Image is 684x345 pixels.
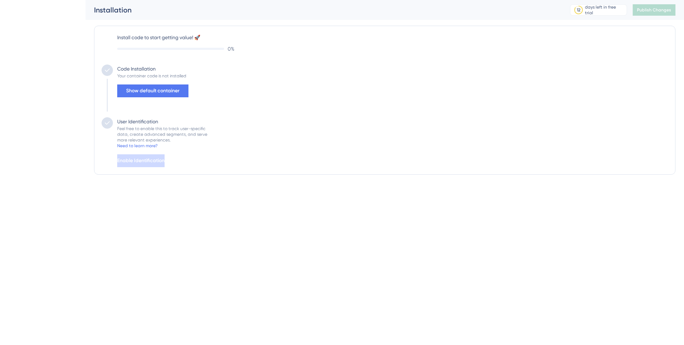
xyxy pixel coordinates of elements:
[117,33,668,42] label: Install code to start getting value! 🚀
[117,143,157,149] div: Need to learn more?
[117,117,158,126] div: User Identification
[117,84,188,97] button: Show default container
[117,154,165,167] button: Enable Identification
[577,7,580,13] div: 12
[117,156,165,165] span: Enable Identification
[637,7,671,13] span: Publish Changes
[585,4,625,16] div: days left in free trial
[633,4,675,16] button: Publish Changes
[126,87,180,95] span: Show default container
[94,5,552,15] div: Installation
[117,65,156,73] div: Code Installation
[117,126,207,143] div: Feel free to enable this to track user-specific data, create advanced segments, and serve more re...
[228,45,234,53] span: 0 %
[117,73,186,79] div: Your container code is not installed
